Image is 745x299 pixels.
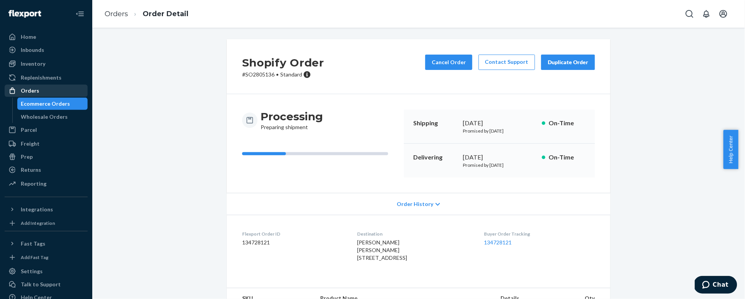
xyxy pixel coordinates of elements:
[276,71,279,78] span: •
[5,31,88,43] a: Home
[723,130,738,169] button: Help Center
[143,10,188,18] a: Order Detail
[463,128,536,134] p: Promised by [DATE]
[357,239,407,261] span: [PERSON_NAME] [PERSON_NAME] [STREET_ADDRESS]
[357,231,472,237] dt: Destination
[261,110,323,123] h3: Processing
[463,162,536,168] p: Promised by [DATE]
[21,60,45,68] div: Inventory
[8,10,41,18] img: Flexport logo
[5,178,88,190] a: Reporting
[261,110,323,131] div: Preparing shipment
[5,219,88,228] a: Add Integration
[242,239,345,246] dd: 134728121
[5,85,88,97] a: Orders
[72,6,88,22] button: Close Navigation
[105,10,128,18] a: Orders
[21,153,33,161] div: Prep
[242,55,324,71] h2: Shopify Order
[5,138,88,150] a: Freight
[242,231,345,237] dt: Flexport Order ID
[695,276,737,295] iframe: Opens a widget where you can chat to one of our agents
[699,6,714,22] button: Open notifications
[21,46,44,54] div: Inbounds
[17,98,88,110] a: Ecommerce Orders
[280,71,302,78] span: Standard
[413,119,457,128] p: Shipping
[548,58,589,66] div: Duplicate Order
[5,278,88,291] button: Talk to Support
[242,71,324,78] p: # SO2805136
[21,33,36,41] div: Home
[413,153,457,162] p: Delivering
[21,74,62,81] div: Replenishments
[5,151,88,163] a: Prep
[21,240,45,248] div: Fast Tags
[21,206,53,213] div: Integrations
[549,119,586,128] p: On-Time
[397,200,434,208] span: Order History
[21,220,55,226] div: Add Integration
[21,113,68,121] div: Wholesale Orders
[463,153,536,162] div: [DATE]
[484,239,512,246] a: 134728121
[425,55,472,70] button: Cancel Order
[463,119,536,128] div: [DATE]
[484,231,595,237] dt: Buyer Order Tracking
[17,111,88,123] a: Wholesale Orders
[21,87,39,95] div: Orders
[682,6,697,22] button: Open Search Box
[716,6,731,22] button: Open account menu
[5,203,88,216] button: Integrations
[5,238,88,250] button: Fast Tags
[549,153,586,162] p: On-Time
[21,281,61,288] div: Talk to Support
[5,265,88,277] a: Settings
[21,180,47,188] div: Reporting
[21,126,37,134] div: Parcel
[98,3,195,25] ol: breadcrumbs
[21,140,40,148] div: Freight
[5,71,88,84] a: Replenishments
[21,267,43,275] div: Settings
[5,44,88,56] a: Inbounds
[5,58,88,70] a: Inventory
[5,124,88,136] a: Parcel
[5,164,88,176] a: Returns
[21,166,41,174] div: Returns
[479,55,535,70] a: Contact Support
[5,253,88,262] a: Add Fast Tag
[21,254,48,261] div: Add Fast Tag
[21,100,70,108] div: Ecommerce Orders
[541,55,595,70] button: Duplicate Order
